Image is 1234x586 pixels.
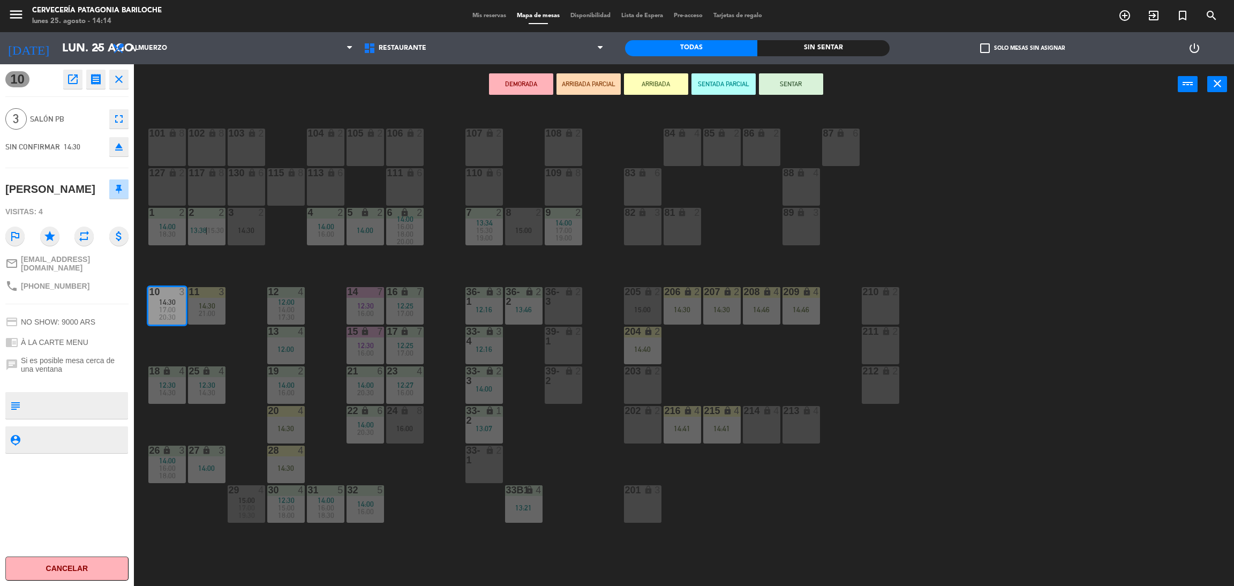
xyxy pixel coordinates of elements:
[190,226,207,235] span: 13:38
[5,227,25,246] i: outlined_flag
[743,306,780,313] div: 14:46
[536,208,542,217] div: 2
[397,349,413,357] span: 17:00
[505,227,543,234] div: 15:00
[5,358,18,371] i: chat
[575,287,582,297] div: 2
[417,287,423,297] div: 7
[744,287,744,297] div: 208
[159,388,176,397] span: 14:30
[219,208,225,217] div: 2
[397,222,413,231] span: 16:00
[298,406,304,416] div: 4
[565,13,616,19] span: Disponibilidad
[813,208,819,217] div: 3
[357,381,374,389] span: 14:00
[556,73,621,95] button: ARRIBADA PARCIAL
[189,129,190,138] div: 102
[485,366,494,375] i: lock
[654,287,661,297] div: 2
[258,129,265,138] div: 2
[417,208,423,217] div: 2
[377,208,383,217] div: 2
[298,366,304,376] div: 2
[149,129,150,138] div: 101
[387,208,388,217] div: 6
[485,129,494,138] i: lock
[258,168,265,178] div: 6
[298,287,304,297] div: 4
[654,366,661,376] div: 2
[496,406,502,416] div: 1
[823,129,824,138] div: 87
[308,129,308,138] div: 104
[5,257,18,270] i: mail_outline
[74,227,94,246] i: repeat
[397,309,413,318] span: 17:00
[278,388,295,397] span: 16:00
[199,309,215,318] span: 21:00
[66,73,79,86] i: open_in_new
[678,129,687,138] i: lock
[32,16,162,27] div: lunes 25. agosto - 14:14
[64,142,80,151] span: 14:30
[757,129,766,138] i: lock
[625,168,626,178] div: 83
[555,226,572,235] span: 17:00
[668,13,708,19] span: Pre-acceso
[109,227,129,246] i: attach_money
[112,112,125,125] i: fullscreen
[337,129,344,138] div: 2
[664,306,701,313] div: 14:30
[179,168,185,178] div: 2
[387,366,388,376] div: 23
[505,306,543,313] div: 13:46
[485,406,494,415] i: lock
[400,406,409,415] i: lock
[723,287,732,296] i: lock
[219,287,225,297] div: 3
[536,287,542,297] div: 2
[467,13,511,19] span: Mis reservas
[267,345,305,353] div: 12:00
[21,356,129,373] span: Si es posible mesa cerca de una ventana
[575,129,582,138] div: 2
[406,129,415,138] i: lock
[360,208,370,217] i: lock
[298,327,304,336] div: 4
[268,366,269,376] div: 19
[377,327,383,336] div: 7
[387,129,388,138] div: 106
[159,230,176,238] span: 18:30
[511,13,565,19] span: Mapa de mesas
[278,381,295,389] span: 14:00
[417,366,423,376] div: 4
[397,215,413,223] span: 14:00
[377,406,383,416] div: 6
[159,222,176,231] span: 14:00
[189,366,190,376] div: 25
[202,366,211,375] i: lock
[337,208,344,217] div: 2
[555,234,572,242] span: 19:00
[397,230,413,238] span: 18:00
[506,208,507,217] div: 8
[400,208,409,217] i: lock
[337,168,344,178] div: 6
[5,71,29,87] span: 10
[207,226,224,235] span: 15:30
[565,168,574,177] i: lock
[757,40,890,56] div: Sin sentar
[625,406,626,416] div: 202
[9,400,21,411] i: subject
[199,302,215,310] span: 14:30
[278,298,295,306] span: 12:00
